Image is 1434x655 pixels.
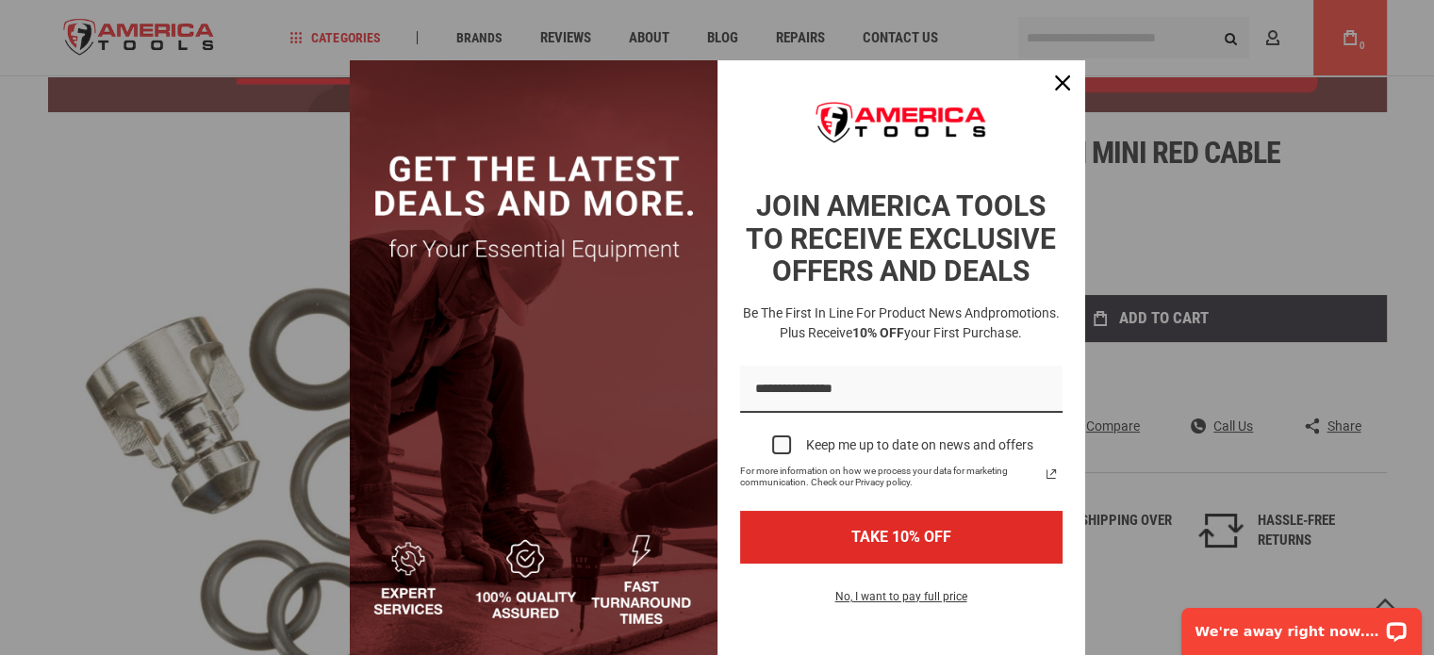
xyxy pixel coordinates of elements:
[806,437,1033,453] div: Keep me up to date on news and offers
[1040,463,1063,485] svg: link icon
[740,466,1040,488] span: For more information on how we process your data for marketing communication. Check our Privacy p...
[1055,75,1070,90] svg: close icon
[1040,60,1085,106] button: Close
[1040,463,1063,485] a: Read our Privacy Policy
[852,325,904,340] strong: 10% OFF
[736,303,1066,343] h3: Be the first in line for product news and
[740,511,1063,563] button: TAKE 10% OFF
[780,305,1060,340] span: promotions. Plus receive your first purchase.
[740,366,1063,414] input: Email field
[1169,596,1434,655] iframe: LiveChat chat widget
[746,189,1056,287] strong: JOIN AMERICA TOOLS TO RECEIVE EXCLUSIVE OFFERS AND DEALS
[820,586,982,618] button: No, I want to pay full price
